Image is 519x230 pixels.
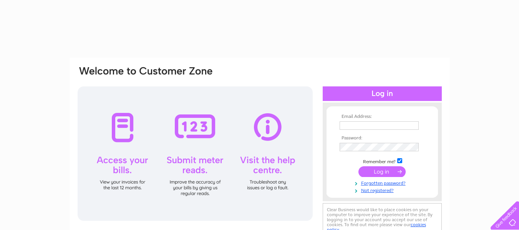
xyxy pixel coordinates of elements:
[358,166,406,177] input: Submit
[338,136,427,141] th: Password:
[338,157,427,165] td: Remember me?
[340,179,427,186] a: Forgotten password?
[340,186,427,194] a: Not registered?
[338,114,427,119] th: Email Address:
